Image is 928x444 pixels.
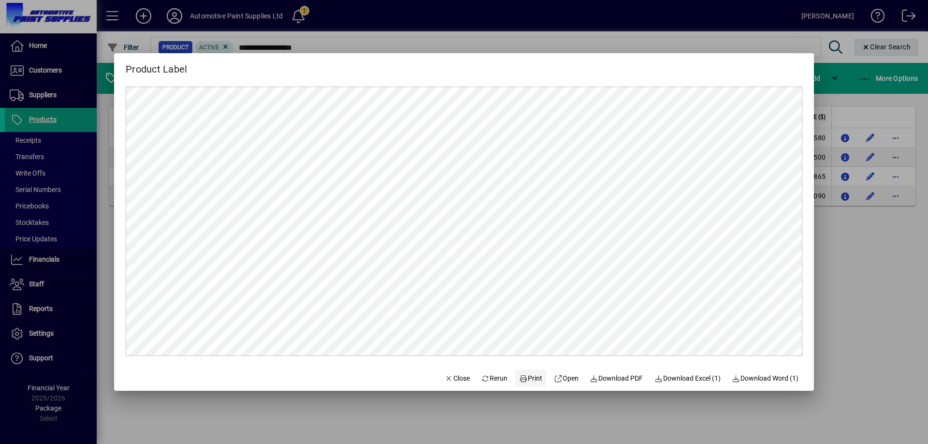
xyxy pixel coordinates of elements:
[519,373,542,384] span: Print
[651,370,725,387] button: Download Excel (1)
[515,370,546,387] button: Print
[590,373,643,384] span: Download PDF
[445,373,470,384] span: Close
[586,370,647,387] a: Download PDF
[441,370,474,387] button: Close
[654,373,721,384] span: Download Excel (1)
[550,370,582,387] a: Open
[481,373,508,384] span: Rerun
[732,373,799,384] span: Download Word (1)
[554,373,579,384] span: Open
[728,370,803,387] button: Download Word (1)
[114,53,199,77] h2: Product Label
